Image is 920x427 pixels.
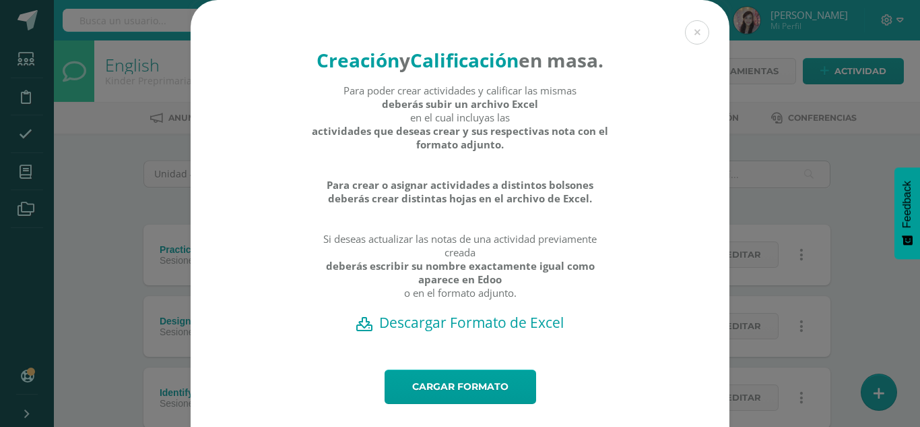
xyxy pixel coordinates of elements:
[317,47,399,73] strong: Creación
[311,84,610,313] div: Para poder crear actividades y calificar las mismas en el cual incluyas las Si deseas actualizar ...
[382,97,538,111] strong: deberás subir un archivo Excel
[410,47,519,73] strong: Calificación
[214,313,706,332] a: Descargar Formato de Excel
[311,178,610,205] strong: Para crear o asignar actividades a distintos bolsones deberás crear distintas hojas en el archivo...
[894,167,920,259] button: Feedback - Mostrar encuesta
[311,259,610,286] strong: deberás escribir su nombre exactamente igual como aparece en Edoo
[311,47,610,73] h4: en masa.
[311,124,610,151] strong: actividades que deseas crear y sus respectivas nota con el formato adjunto.
[685,20,709,45] button: Close (Esc)
[399,47,410,73] strong: y
[385,370,536,404] a: Cargar formato
[901,181,913,228] span: Feedback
